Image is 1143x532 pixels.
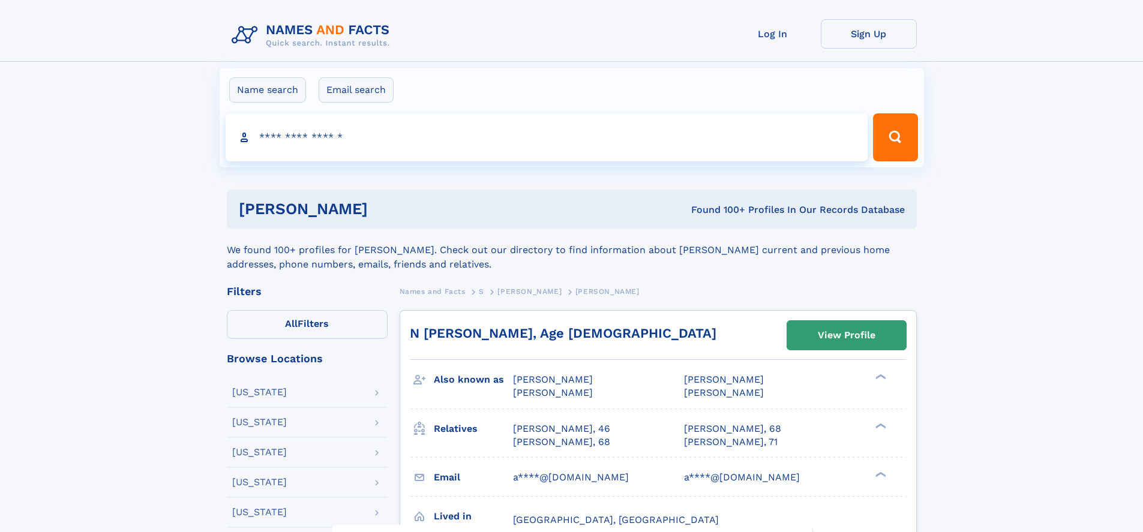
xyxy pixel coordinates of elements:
[872,422,887,429] div: ❯
[575,287,640,296] span: [PERSON_NAME]
[873,113,917,161] button: Search Button
[818,321,875,349] div: View Profile
[434,467,513,488] h3: Email
[479,284,484,299] a: S
[410,326,716,341] a: N [PERSON_NAME], Age [DEMOGRAPHIC_DATA]
[227,229,917,272] div: We found 100+ profiles for [PERSON_NAME]. Check out our directory to find information about [PERS...
[400,284,466,299] a: Names and Facts
[434,506,513,527] h3: Lived in
[227,19,400,52] img: Logo Names and Facts
[227,286,388,297] div: Filters
[684,387,764,398] span: [PERSON_NAME]
[529,203,905,217] div: Found 100+ Profiles In Our Records Database
[513,387,593,398] span: [PERSON_NAME]
[684,422,781,435] a: [PERSON_NAME], 68
[479,287,484,296] span: S
[497,287,562,296] span: [PERSON_NAME]
[434,369,513,390] h3: Also known as
[725,19,821,49] a: Log In
[513,514,719,525] span: [GEOGRAPHIC_DATA], [GEOGRAPHIC_DATA]
[434,419,513,439] h3: Relatives
[285,318,298,329] span: All
[232,477,287,487] div: [US_STATE]
[232,447,287,457] div: [US_STATE]
[513,422,610,435] a: [PERSON_NAME], 46
[684,435,778,449] a: [PERSON_NAME], 71
[232,417,287,427] div: [US_STATE]
[226,113,868,161] input: search input
[872,470,887,478] div: ❯
[872,373,887,381] div: ❯
[232,507,287,517] div: [US_STATE]
[513,435,610,449] a: [PERSON_NAME], 68
[229,77,306,103] label: Name search
[513,374,593,385] span: [PERSON_NAME]
[239,202,530,217] h1: [PERSON_NAME]
[227,310,388,339] label: Filters
[319,77,394,103] label: Email search
[232,387,287,397] div: [US_STATE]
[684,374,764,385] span: [PERSON_NAME]
[227,353,388,364] div: Browse Locations
[821,19,917,49] a: Sign Up
[787,321,906,350] a: View Profile
[497,284,562,299] a: [PERSON_NAME]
